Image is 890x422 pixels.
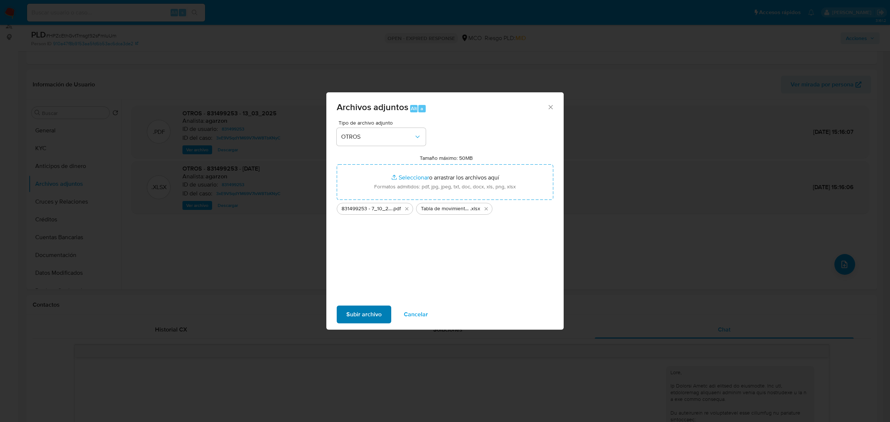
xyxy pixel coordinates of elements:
label: Tamaño máximo: 50MB [420,155,473,161]
span: Alt [411,105,417,112]
button: Cancelar [394,306,438,323]
span: Cancelar [404,306,428,323]
button: OTROS [337,128,426,146]
span: OTROS [341,133,414,141]
ul: Archivos seleccionados [337,200,553,215]
span: 831499253 - 7_10_2025 [342,205,392,212]
span: .pdf [392,205,401,212]
button: Subir archivo [337,306,391,323]
span: .xlsx [470,205,480,212]
span: Tabla de movimientos 831499253 [421,205,470,212]
span: a [421,105,423,112]
span: Archivos adjuntos [337,100,408,113]
button: Cerrar [547,103,554,110]
button: Eliminar 831499253 - 7_10_2025.pdf [402,204,411,213]
span: Tipo de archivo adjunto [339,120,428,125]
span: Subir archivo [346,306,382,323]
button: Eliminar Tabla de movimientos 831499253.xlsx [482,204,491,213]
